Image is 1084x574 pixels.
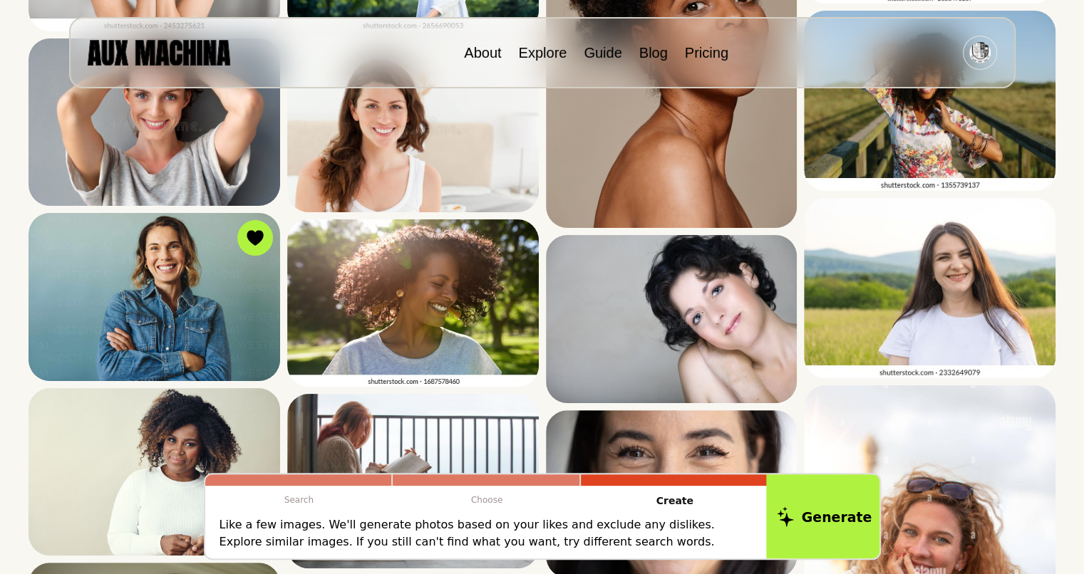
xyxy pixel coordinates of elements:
[287,394,539,568] img: Search result
[88,40,230,65] img: AUX MACHINA
[804,198,1055,378] img: Search result
[205,486,393,514] p: Search
[29,213,280,380] img: Search result
[220,516,755,550] p: Like a few images. We'll generate photos based on your likes and exclude any dislikes. Explore si...
[393,486,581,514] p: Choose
[29,388,280,555] img: Search result
[804,11,1055,191] img: Search result
[546,235,797,402] img: Search result
[581,486,769,516] p: Create
[766,472,882,560] button: Generate
[685,45,728,61] a: Pricing
[287,38,539,212] img: Search result
[464,45,501,61] a: About
[518,45,567,61] a: Explore
[969,42,991,63] img: Avatar
[287,219,539,387] img: Search result
[584,45,621,61] a: Guide
[29,38,280,206] img: Search result
[639,45,668,61] a: Blog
